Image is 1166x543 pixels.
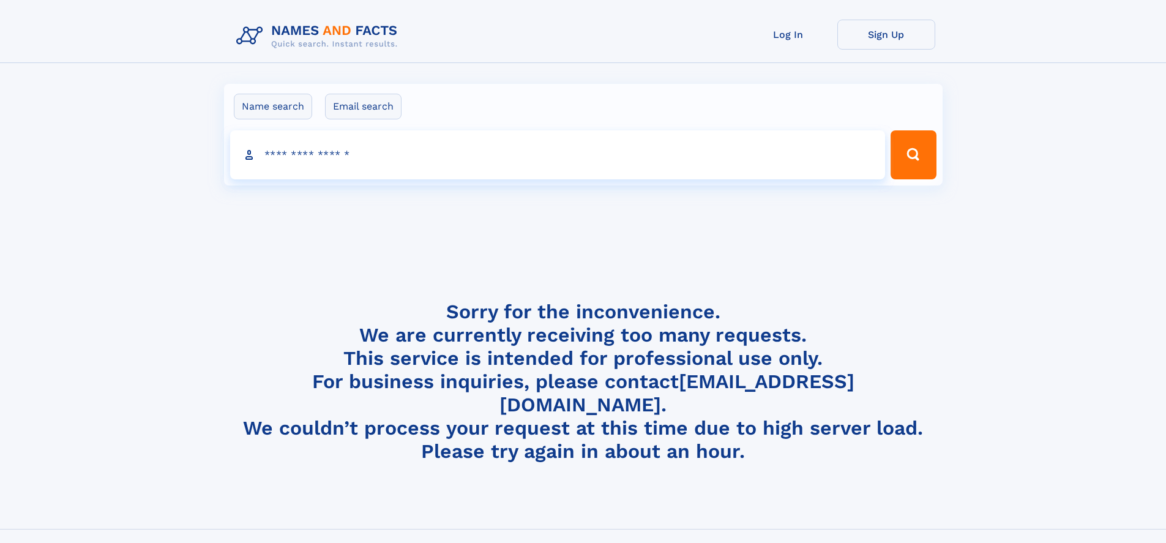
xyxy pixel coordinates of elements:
[231,20,408,53] img: Logo Names and Facts
[739,20,837,50] a: Log In
[499,370,854,416] a: [EMAIL_ADDRESS][DOMAIN_NAME]
[230,130,886,179] input: search input
[325,94,402,119] label: Email search
[234,94,312,119] label: Name search
[891,130,936,179] button: Search Button
[231,300,935,463] h4: Sorry for the inconvenience. We are currently receiving too many requests. This service is intend...
[837,20,935,50] a: Sign Up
